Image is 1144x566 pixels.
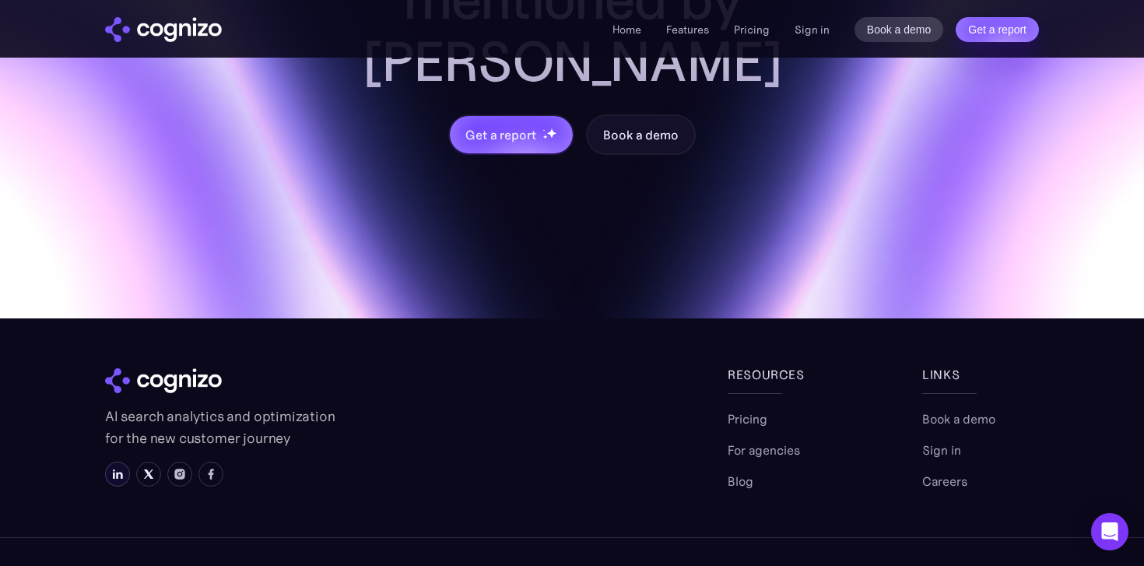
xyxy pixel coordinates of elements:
[854,17,944,42] a: Book a demo
[728,365,844,384] div: Resources
[105,17,222,42] a: home
[1091,513,1128,550] div: Open Intercom Messenger
[59,92,139,102] div: Domain Overview
[42,90,54,103] img: tab_domain_overview_orange.svg
[465,125,535,144] div: Get a report
[105,17,222,42] img: cognizo logo
[922,441,961,459] a: Sign in
[448,114,574,155] a: Get a reportstarstarstar
[105,368,222,393] img: cognizo logo
[542,129,545,132] img: star
[922,365,1039,384] div: links
[542,135,548,140] img: star
[155,90,167,103] img: tab_keywords_by_traffic_grey.svg
[612,23,641,37] a: Home
[603,125,678,144] div: Book a demo
[728,472,753,490] a: Blog
[44,25,76,37] div: v 4.0.25
[40,40,111,53] div: Domain: [URL]
[172,92,262,102] div: Keywords by Traffic
[105,406,339,449] p: AI search analytics and optimization for the new customer journey
[25,25,37,37] img: logo_orange.svg
[25,40,37,53] img: website_grey.svg
[666,23,709,37] a: Features
[795,20,830,39] a: Sign in
[728,410,767,428] a: Pricing
[956,17,1039,42] a: Get a report
[922,472,967,490] a: Careers
[142,468,155,480] img: X icon
[111,468,124,480] img: LinkedIn icon
[546,128,556,138] img: star
[922,410,995,428] a: Book a demo
[586,114,695,155] a: Book a demo
[734,23,770,37] a: Pricing
[728,441,800,459] a: For agencies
